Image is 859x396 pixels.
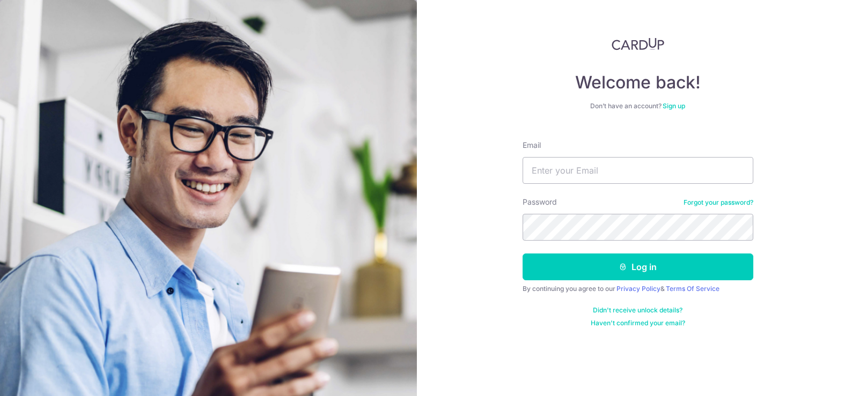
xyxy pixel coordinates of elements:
a: Terms Of Service [666,285,719,293]
a: Sign up [663,102,685,110]
a: Privacy Policy [616,285,660,293]
img: CardUp Logo [612,38,664,50]
a: Haven't confirmed your email? [591,319,685,327]
a: Forgot your password? [684,198,753,207]
div: By continuing you agree to our & [523,285,753,293]
h4: Welcome back! [523,72,753,93]
label: Email [523,140,541,151]
button: Log in [523,253,753,280]
a: Didn't receive unlock details? [593,306,682,315]
label: Password [523,197,557,207]
div: Don’t have an account? [523,102,753,110]
input: Enter your Email [523,157,753,184]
